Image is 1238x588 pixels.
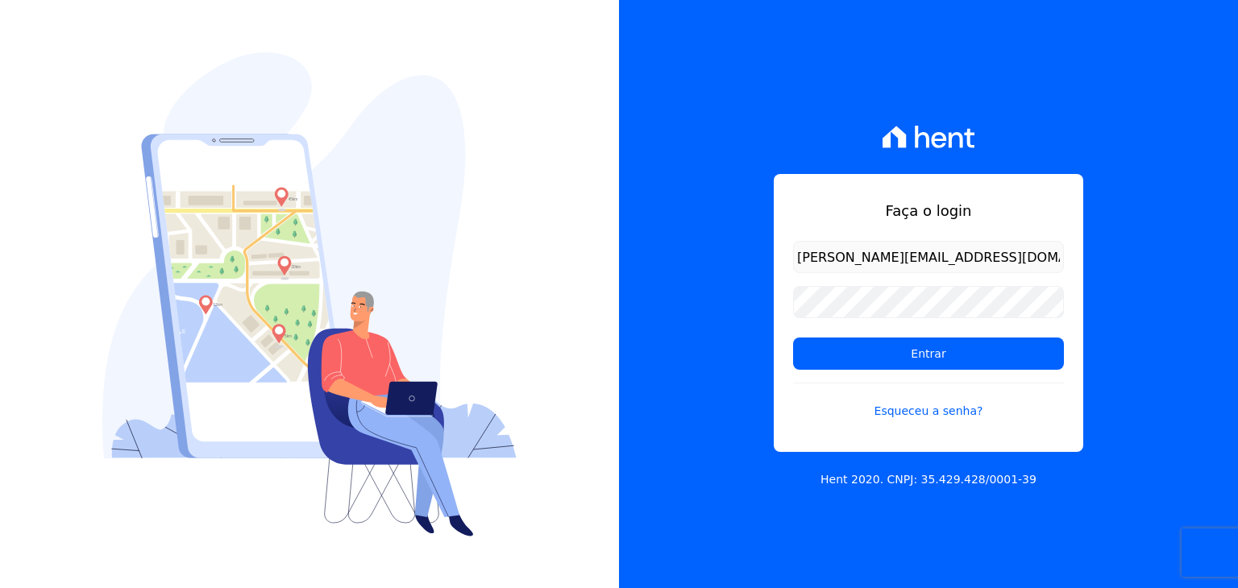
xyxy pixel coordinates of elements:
[102,52,517,536] img: Login
[793,337,1064,370] input: Entrar
[820,471,1037,488] p: Hent 2020. CNPJ: 35.429.428/0001-39
[793,200,1064,222] h1: Faça o login
[793,241,1064,273] input: Email
[793,383,1064,420] a: Esqueceu a senha?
